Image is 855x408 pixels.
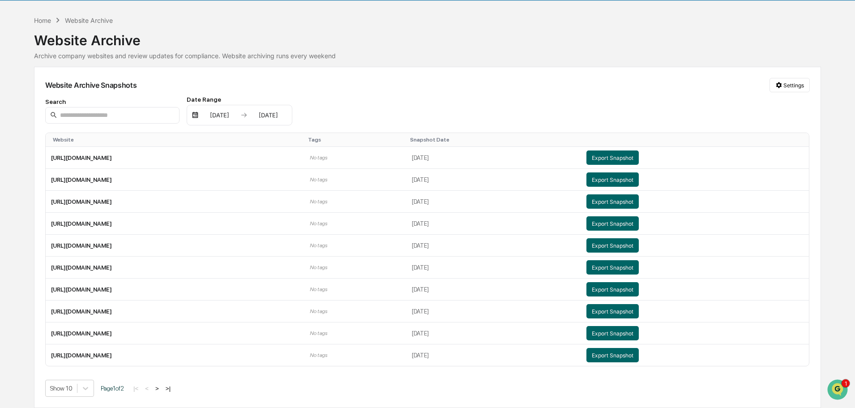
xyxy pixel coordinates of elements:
a: 🗄️Attestations [61,180,115,196]
div: 🗄️ [65,184,72,191]
button: >| [163,384,173,392]
span: No tags [310,198,327,205]
div: Home [34,17,51,24]
td: [URL][DOMAIN_NAME] [46,322,304,344]
td: [URL][DOMAIN_NAME] [46,257,304,279]
span: No tags [310,242,327,249]
span: Data Lookup [18,200,56,209]
span: • [74,122,77,129]
div: Search [45,98,180,105]
button: Export Snapshot [586,282,639,296]
div: [DATE] [249,112,287,119]
span: • [74,146,77,153]
button: Export Snapshot [586,304,639,318]
button: Export Snapshot [586,150,639,165]
button: Export Snapshot [586,194,639,209]
img: Jack Rasmussen [9,137,23,152]
td: [URL][DOMAIN_NAME] [46,169,304,191]
img: 1746055101610-c473b297-6a78-478c-a979-82029cc54cd1 [18,122,25,129]
a: Powered byPylon [63,222,108,229]
button: Export Snapshot [586,260,639,275]
span: No tags [310,220,327,227]
span: Pylon [89,222,108,229]
button: Settings [769,78,810,92]
button: < [143,384,152,392]
span: [PERSON_NAME] [28,146,73,153]
span: [DATE] [79,122,98,129]
span: No tags [310,155,327,161]
td: [DATE] [406,301,581,322]
button: Export Snapshot [586,216,639,231]
button: Export Snapshot [586,348,639,362]
td: [DATE] [406,169,581,191]
td: [DATE] [406,235,581,257]
button: See all [139,98,163,108]
img: calendar [192,112,199,119]
div: Archive company websites and review updates for compliance. Website archiving runs every weekend [34,52,821,60]
span: Preclearance [18,183,58,192]
td: [URL][DOMAIN_NAME] [46,301,304,322]
td: [URL][DOMAIN_NAME] [46,191,304,213]
td: [URL][DOMAIN_NAME] [46,235,304,257]
div: 🔎 [9,201,16,208]
div: Toggle SortBy [588,137,805,143]
img: arrow right [240,112,248,119]
div: Website Archive [34,25,821,48]
td: [DATE] [406,213,581,235]
img: 1746055101610-c473b297-6a78-478c-a979-82029cc54cd1 [9,69,25,85]
span: No tags [310,176,327,183]
div: Website Archive Snapshots [45,81,137,90]
div: Toggle SortBy [308,137,403,143]
p: How can we help? [9,19,163,33]
a: 🖐️Preclearance [5,180,61,196]
span: [DATE] [79,146,98,153]
button: Export Snapshot [586,238,639,253]
td: [DATE] [406,344,581,366]
td: [DATE] [406,322,581,344]
td: [URL][DOMAIN_NAME] [46,279,304,301]
td: [URL][DOMAIN_NAME] [46,344,304,366]
div: Date Range [187,96,292,103]
span: No tags [310,352,327,358]
img: 1746055101610-c473b297-6a78-478c-a979-82029cc54cd1 [18,146,25,154]
td: [URL][DOMAIN_NAME] [46,213,304,235]
img: Jack Rasmussen [9,113,23,128]
button: > [153,384,162,392]
button: Export Snapshot [586,326,639,340]
span: No tags [310,330,327,336]
td: [DATE] [406,257,581,279]
div: Website Archive [65,17,113,24]
span: No tags [310,286,327,292]
td: [DATE] [406,147,581,169]
div: [DATE] [201,112,239,119]
td: [DATE] [406,279,581,301]
span: No tags [310,308,327,314]
div: We're available if you need us! [40,77,123,85]
span: Attestations [74,183,111,192]
a: 🔎Data Lookup [5,197,60,213]
div: Toggle SortBy [410,137,577,143]
div: Start new chat [40,69,147,77]
img: 8933085812038_c878075ebb4cc5468115_72.jpg [19,69,35,85]
span: Page 1 of 2 [101,385,124,392]
td: [DATE] [406,191,581,213]
button: |< [131,384,141,392]
div: Toggle SortBy [53,137,301,143]
td: [URL][DOMAIN_NAME] [46,147,304,169]
button: Export Snapshot [586,172,639,187]
span: No tags [310,264,327,271]
iframe: Open customer support [826,378,851,403]
span: [PERSON_NAME] [28,122,73,129]
div: Past conversations [9,99,60,107]
button: Start new chat [152,71,163,82]
div: 🖐️ [9,184,16,191]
